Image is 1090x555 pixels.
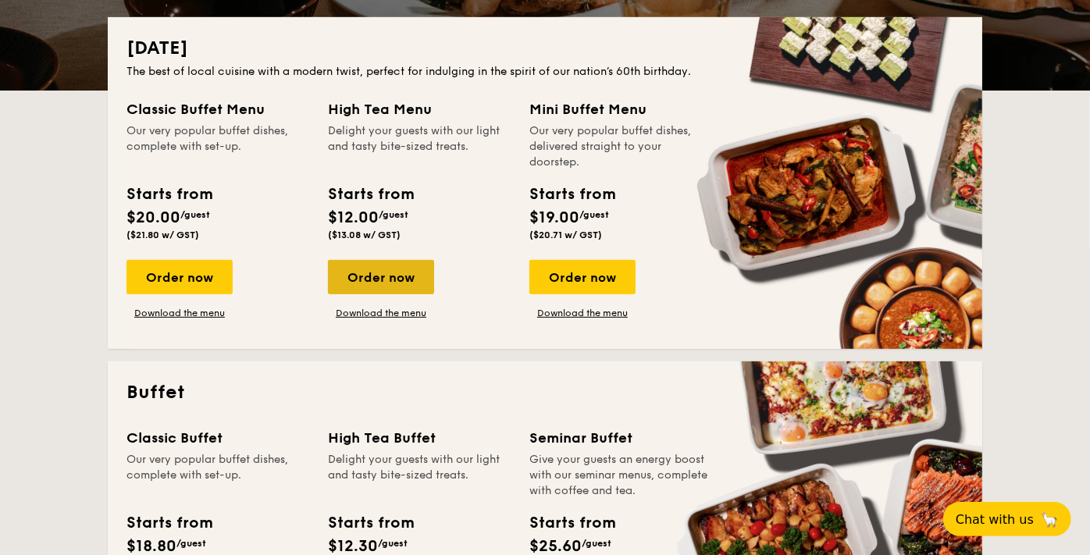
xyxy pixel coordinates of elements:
[956,512,1034,527] span: Chat with us
[529,260,636,294] div: Order now
[529,229,602,240] span: ($20.71 w/ GST)
[328,452,511,499] div: Delight your guests with our light and tasty bite-sized treats.
[126,183,212,206] div: Starts from
[126,123,309,170] div: Our very popular buffet dishes, complete with set-up.
[328,123,511,170] div: Delight your guests with our light and tasty bite-sized treats.
[126,229,199,240] span: ($21.80 w/ GST)
[1040,511,1059,528] span: 🦙
[529,123,712,170] div: Our very popular buffet dishes, delivered straight to your doorstep.
[529,183,614,206] div: Starts from
[126,36,964,61] h2: [DATE]
[126,208,180,227] span: $20.00
[126,380,964,405] h2: Buffet
[328,260,434,294] div: Order now
[126,452,309,499] div: Our very popular buffet dishes, complete with set-up.
[529,98,712,120] div: Mini Buffet Menu
[529,511,614,535] div: Starts from
[126,64,964,80] div: The best of local cuisine with a modern twist, perfect for indulging in the spirit of our nation’...
[126,511,212,535] div: Starts from
[529,307,636,319] a: Download the menu
[328,427,511,449] div: High Tea Buffet
[126,427,309,449] div: Classic Buffet
[126,98,309,120] div: Classic Buffet Menu
[529,427,712,449] div: Seminar Buffet
[529,452,712,499] div: Give your guests an energy boost with our seminar menus, complete with coffee and tea.
[378,538,408,549] span: /guest
[126,260,233,294] div: Order now
[328,98,511,120] div: High Tea Menu
[582,538,611,549] span: /guest
[328,183,413,206] div: Starts from
[579,209,609,220] span: /guest
[529,208,579,227] span: $19.00
[943,502,1071,536] button: Chat with us🦙
[180,209,210,220] span: /guest
[126,307,233,319] a: Download the menu
[328,208,379,227] span: $12.00
[328,307,434,319] a: Download the menu
[328,511,413,535] div: Starts from
[379,209,408,220] span: /guest
[328,229,401,240] span: ($13.08 w/ GST)
[176,538,206,549] span: /guest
